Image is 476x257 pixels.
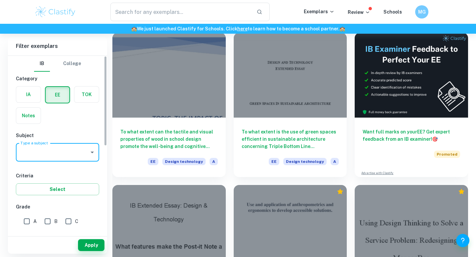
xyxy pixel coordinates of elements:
div: Filter type choice [34,56,81,72]
h6: We just launched Clastify for Schools. Click to learn how to become a school partner. [1,25,475,32]
a: Want full marks on yourEE? Get expert feedback from an IB examiner!PromotedAdvertise with Clastify [355,33,468,177]
label: Type a subject [20,140,48,146]
div: Premium [337,188,343,195]
button: TOK [74,87,99,102]
a: Advertise with Clastify [361,171,393,175]
img: Clastify logo [34,5,76,18]
input: Search for any exemplars... [110,3,251,21]
span: B [54,218,58,225]
button: IA [16,87,41,102]
span: 🏫 [131,26,137,31]
h6: Filter exemplars [8,37,107,55]
span: 🏫 [339,26,345,31]
h6: To what extent is the use of green spaces efficient in sustainable architecture concerning Triple... [242,128,339,150]
button: IB [34,56,50,72]
h6: Want full marks on your EE ? Get expert feedback from an IB examiner! [363,128,460,143]
button: Open [88,148,97,157]
p: Review [348,9,370,16]
span: EE [269,158,279,165]
p: Exemplars [304,8,335,15]
button: Apply [78,239,104,251]
a: To what extent is the use of green spaces efficient in sustainable architecture concerning Triple... [234,33,347,177]
span: A [210,158,218,165]
a: here [237,26,248,31]
a: Schools [383,9,402,15]
h6: Subject [16,132,99,139]
span: A [33,218,37,225]
span: EE [148,158,158,165]
button: College [63,56,81,72]
img: Thumbnail [355,33,468,118]
span: Design technology [162,158,206,165]
a: To what extent can the tactile and visual properties of wood in school design promote the well-be... [112,33,226,177]
span: A [331,158,339,165]
span: 🎯 [432,136,438,142]
button: Select [16,183,99,195]
div: Premium [458,188,465,195]
h6: MG [418,8,426,16]
span: Design technology [283,158,327,165]
h6: Criteria [16,172,99,179]
button: MG [415,5,428,18]
span: C [75,218,78,225]
button: EE [46,87,69,103]
h6: Grade [16,203,99,210]
button: Help and Feedback [456,234,469,247]
h6: Category [16,75,99,82]
span: Promoted [434,151,460,158]
h6: To what extent can the tactile and visual properties of wood in school design promote the well-be... [120,128,218,150]
button: Notes [16,108,41,124]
